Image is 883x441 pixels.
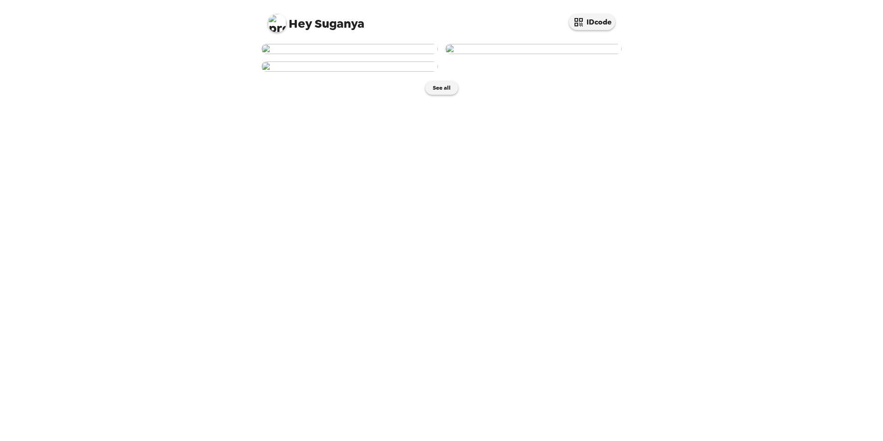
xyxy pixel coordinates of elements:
[425,81,458,95] button: See all
[268,14,286,32] img: profile pic
[261,61,438,72] img: user-272799
[445,44,622,54] img: user-272802
[268,9,364,30] span: Suganya
[569,14,615,30] button: IDcode
[261,44,438,54] img: user-274232
[289,15,312,32] span: Hey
